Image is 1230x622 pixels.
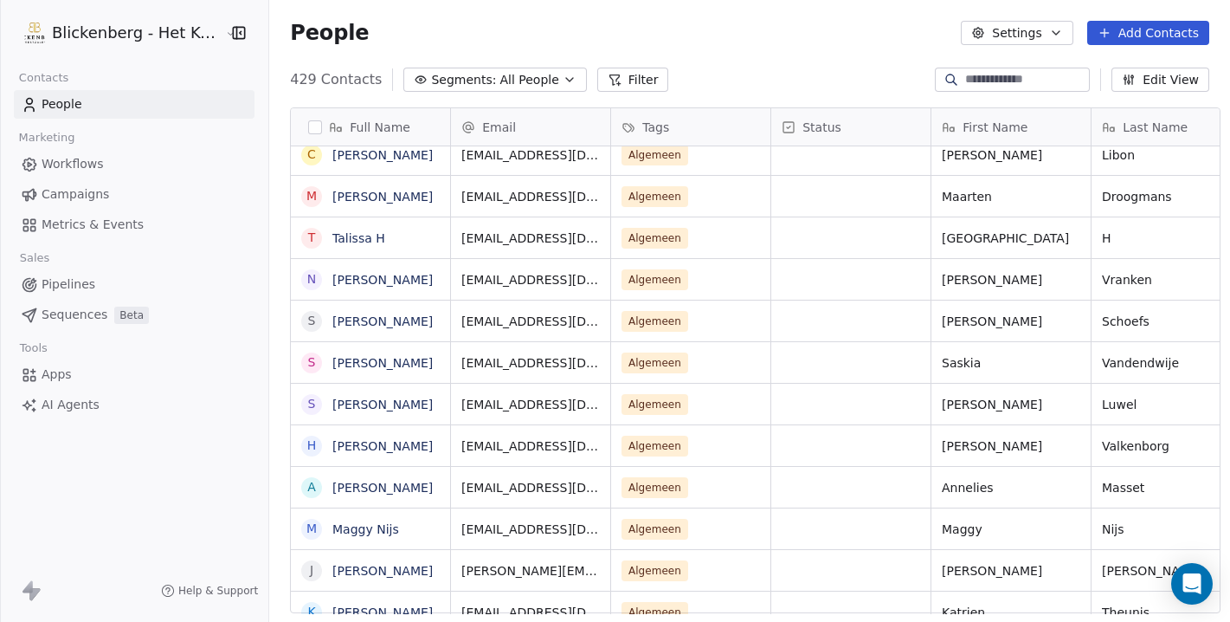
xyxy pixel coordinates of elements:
[42,396,100,414] span: AI Agents
[332,481,433,495] a: [PERSON_NAME]
[308,353,316,372] div: S
[42,275,95,294] span: Pipelines
[307,478,316,496] div: A
[42,95,82,113] span: People
[621,477,688,498] span: Algemeen
[942,271,1080,288] span: [PERSON_NAME]
[942,437,1080,455] span: [PERSON_NAME]
[291,146,451,614] div: grid
[14,270,254,299] a: Pipelines
[461,396,600,413] span: [EMAIL_ADDRESS][DOMAIN_NAME]
[306,187,317,205] div: M
[332,231,385,245] a: Talissa H
[461,604,600,621] span: [EMAIL_ADDRESS][DOMAIN_NAME]
[942,604,1080,621] span: Katrien
[942,479,1080,496] span: Annelies
[332,398,433,411] a: [PERSON_NAME]
[611,108,770,146] div: Tags
[431,71,496,89] span: Segments:
[461,521,600,538] span: [EMAIL_ADDRESS][DOMAIN_NAME]
[621,186,688,207] span: Algemeen
[14,90,254,119] a: People
[42,216,144,234] span: Metrics & Events
[307,270,316,288] div: N
[308,229,316,247] div: T
[114,307,149,324] span: Beta
[332,439,433,453] a: [PERSON_NAME]
[963,119,1027,136] span: First Name
[310,561,313,580] div: J
[332,522,399,536] a: Maggy Nijs
[942,146,1080,164] span: [PERSON_NAME]
[461,562,600,580] span: [PERSON_NAME][EMAIL_ADDRESS][PERSON_NAME][DOMAIN_NAME]
[21,18,213,48] button: Blickenberg - Het Kookatelier
[597,68,669,92] button: Filter
[461,230,600,247] span: [EMAIL_ADDRESS][DOMAIN_NAME]
[461,146,600,164] span: [EMAIL_ADDRESS][DOMAIN_NAME]
[332,606,433,619] a: [PERSON_NAME]
[1087,21,1209,45] button: Add Contacts
[290,20,369,46] span: People
[14,211,254,239] a: Metrics & Events
[621,269,688,290] span: Algemeen
[961,21,1072,45] button: Settings
[461,479,600,496] span: [EMAIL_ADDRESS][DOMAIN_NAME]
[332,148,433,162] a: [PERSON_NAME]
[942,313,1080,330] span: [PERSON_NAME]
[942,354,1080,372] span: Saskia
[291,108,450,146] div: Full Name
[42,155,104,173] span: Workflows
[14,360,254,389] a: Apps
[451,108,610,146] div: Email
[12,335,55,361] span: Tools
[621,228,688,249] span: Algemeen
[14,150,254,178] a: Workflows
[802,119,841,136] span: Status
[42,306,107,324] span: Sequences
[332,564,433,578] a: [PERSON_NAME]
[12,245,57,271] span: Sales
[1123,119,1188,136] span: Last Name
[771,108,931,146] div: Status
[308,312,316,330] div: S
[350,119,410,136] span: Full Name
[52,22,221,44] span: Blickenberg - Het Kookatelier
[307,146,316,164] div: C
[11,65,76,91] span: Contacts
[1111,68,1209,92] button: Edit View
[14,180,254,209] a: Campaigns
[308,603,316,621] div: K
[621,394,688,415] span: Algemeen
[461,313,600,330] span: [EMAIL_ADDRESS][DOMAIN_NAME]
[306,520,317,538] div: M
[621,311,688,332] span: Algemeen
[332,273,433,287] a: [PERSON_NAME]
[642,119,669,136] span: Tags
[161,584,258,598] a: Help & Support
[178,584,258,598] span: Help & Support
[332,356,433,370] a: [PERSON_NAME]
[308,395,316,413] div: S
[942,396,1080,413] span: [PERSON_NAME]
[942,521,1080,538] span: Maggy
[461,188,600,205] span: [EMAIL_ADDRESS][DOMAIN_NAME]
[621,145,688,165] span: Algemeen
[1171,563,1213,605] div: Open Intercom Messenger
[14,391,254,419] a: AI Agents
[942,188,1080,205] span: Maarten
[307,437,317,455] div: H
[461,354,600,372] span: [EMAIL_ADDRESS][DOMAIN_NAME]
[11,125,82,151] span: Marketing
[621,560,688,581] span: Algemeen
[482,119,516,136] span: Email
[461,437,600,455] span: [EMAIL_ADDRESS][DOMAIN_NAME]
[931,108,1091,146] div: First Name
[290,69,382,90] span: 429 Contacts
[24,23,45,43] img: logo-blickenberg-feestzalen_800.png
[499,71,558,89] span: All People
[42,366,72,384] span: Apps
[942,230,1080,247] span: [GEOGRAPHIC_DATA]
[14,301,254,329] a: SequencesBeta
[942,562,1080,580] span: [PERSON_NAME]
[42,185,109,204] span: Campaigns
